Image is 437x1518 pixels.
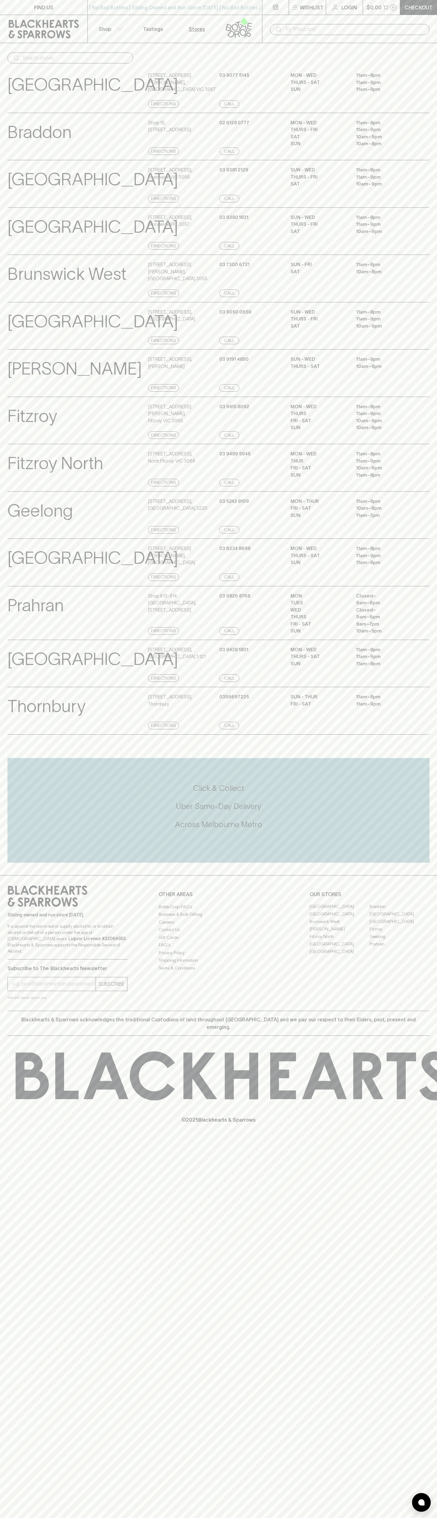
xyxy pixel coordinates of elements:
[219,119,249,126] p: 02 6128 0777
[291,140,347,147] p: SUN
[291,472,347,479] p: SUN
[22,53,128,63] input: Search stores
[148,646,206,660] p: [STREET_ADDRESS] , [GEOGRAPHIC_DATA] 3121
[148,450,195,464] p: [STREET_ADDRESS] , North Fitzroy VIC 3068
[356,660,412,667] p: 11am – 8pm
[7,995,127,1001] p: We will never spam you
[148,627,179,635] a: Directions
[159,934,279,941] a: Gift Cards
[356,464,412,472] p: 10am – 9pm
[356,621,412,628] p: 9am – 7pm
[159,926,279,934] a: Contact Us
[219,384,239,392] a: Call
[356,693,412,701] p: 11am – 8pm
[291,545,347,552] p: MON - WED
[356,628,412,635] p: 10am – 5pm
[356,323,412,330] p: 10am – 9pm
[7,545,178,571] p: [GEOGRAPHIC_DATA]
[356,552,412,559] p: 11am – 9pm
[68,936,126,941] strong: Liquor License #32064953
[148,72,218,93] p: [STREET_ADDRESS][PERSON_NAME] , [GEOGRAPHIC_DATA] VIC 3067
[356,701,412,708] p: 11am – 9pm
[291,72,347,79] p: MON - WED
[285,24,425,34] input: Try "Pinot noir"
[131,15,175,43] a: Tastings
[356,646,412,653] p: 11am – 8pm
[291,607,347,614] p: WED
[291,363,347,370] p: THURS - SAT
[291,403,347,410] p: MON - WED
[219,450,251,458] p: 03 9489 5945
[356,214,412,221] p: 11am – 8pm
[356,545,412,552] p: 11am – 8pm
[310,910,370,918] a: [GEOGRAPHIC_DATA]
[219,337,239,344] a: Call
[148,693,192,707] p: [STREET_ADDRESS] , Thornbury
[7,819,430,830] h5: Across Melbourne Metro
[7,450,103,476] p: Fitzroy North
[291,410,347,417] p: THURS
[7,214,178,240] p: [GEOGRAPHIC_DATA]
[356,140,412,147] p: 10am – 8pm
[219,403,249,410] p: 03 9415 8092
[291,701,347,708] p: Fri - Sat
[148,214,192,228] p: [STREET_ADDRESS] , Brunswick VIC 3057
[148,356,192,370] p: [STREET_ADDRESS] , [PERSON_NAME]
[159,890,279,898] p: OTHER AREAS
[356,126,412,133] p: 11am – 9pm
[148,195,179,202] a: Directions
[291,119,347,126] p: MON - WED
[7,119,72,145] p: Braddon
[159,903,279,910] a: Bottle Drop FAQ's
[291,653,347,660] p: THURS - SAT
[356,472,412,479] p: 11am – 8pm
[148,100,179,108] a: Directions
[219,693,249,701] p: 0399697225
[356,261,412,268] p: 11am – 8pm
[291,126,347,133] p: THURS - FRI
[356,424,412,431] p: 10am – 8pm
[291,512,347,519] p: SUN
[12,979,96,989] input: e.g. jane@blackheartsandsparrows.com.au
[98,980,125,988] p: SUBSCRIBE
[356,174,412,181] p: 11am – 9pm
[356,599,412,607] p: 9am – 6pm
[7,356,142,382] p: [PERSON_NAME]
[159,964,279,972] a: Terms & Conditions
[356,356,412,363] p: 11am – 8pm
[291,464,347,472] p: FRI - SAT
[291,309,347,316] p: SUN - WED
[356,498,412,505] p: 11am – 8pm
[356,403,412,410] p: 11am – 8pm
[370,918,430,925] a: [GEOGRAPHIC_DATA]
[148,337,179,344] a: Directions
[356,512,412,519] p: 11am – 7pm
[370,910,430,918] a: [GEOGRAPHIC_DATA]
[291,646,347,653] p: MON - WED
[7,923,127,954] p: It is against the law to sell or supply alcohol to, or to obtain alcohol on behalf of a person un...
[219,674,239,682] a: Call
[291,559,347,566] p: SUN
[159,941,279,949] a: FAQ's
[356,417,412,424] p: 10am – 9pm
[356,119,412,126] p: 11am – 8pm
[219,479,239,486] a: Call
[12,1016,425,1031] p: Blackhearts & Sparrows acknowledges the traditional Custodians of land throughout [GEOGRAPHIC_DAT...
[175,15,219,43] a: Stores
[356,133,412,141] p: 10am – 9pm
[341,4,357,11] p: Login
[310,918,370,925] a: Brunswick West
[148,261,218,282] p: [STREET_ADDRESS][PERSON_NAME] , [GEOGRAPHIC_DATA] 3055
[291,599,347,607] p: TUES
[189,25,205,33] p: Stores
[291,166,347,174] p: SUN - WED
[291,133,347,141] p: SAT
[356,79,412,86] p: 11am – 9pm
[367,4,382,11] p: $0.00
[219,646,248,653] p: 03 9428 1801
[310,925,370,933] a: [PERSON_NAME]
[291,628,347,635] p: SUN
[291,86,347,93] p: SUN
[7,758,430,863] div: Call to action block
[291,261,347,268] p: SUN - FRI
